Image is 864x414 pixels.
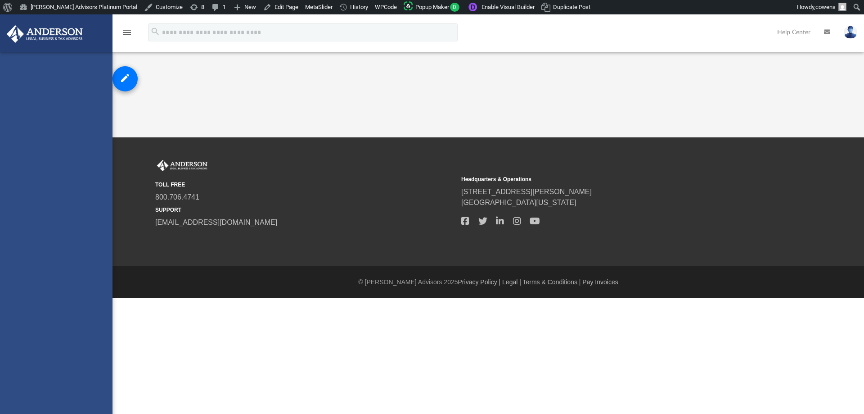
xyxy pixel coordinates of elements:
[121,32,132,38] a: menu
[112,278,864,287] div: © [PERSON_NAME] Advisors 2025
[155,218,277,226] a: [EMAIL_ADDRESS][DOMAIN_NAME]
[458,278,501,286] a: Privacy Policy |
[4,25,85,43] img: Anderson Advisors Platinum Portal
[815,4,836,10] span: cowens
[450,3,459,12] span: 0
[502,278,521,286] a: Legal |
[461,199,576,206] a: [GEOGRAPHIC_DATA][US_STATE]
[155,160,209,172] img: Anderson Advisors Platinum Portal
[461,188,592,196] a: [STREET_ADDRESS][PERSON_NAME]
[121,27,132,38] i: menu
[844,26,857,39] img: User Pic
[461,175,761,183] small: Headquarters & Operations
[770,14,817,50] a: Help Center
[523,278,581,286] a: Terms & Conditions |
[582,278,618,286] a: Pay Invoices
[155,181,455,189] small: TOLL FREE
[150,27,160,36] i: search
[155,206,455,214] small: SUPPORT
[155,193,199,201] a: 800.706.4741
[112,66,138,91] a: Edit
